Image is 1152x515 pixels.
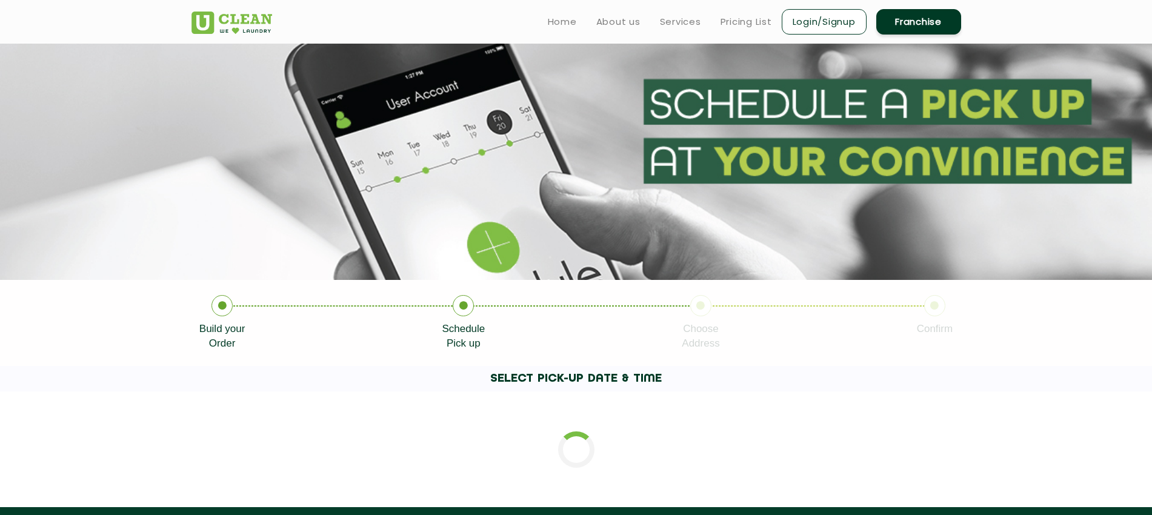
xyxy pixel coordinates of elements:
a: Home [548,15,577,29]
p: Build your Order [199,322,245,351]
a: Login/Signup [782,9,867,35]
a: About us [596,15,641,29]
p: Schedule Pick up [442,322,485,351]
a: Services [660,15,701,29]
h1: SELECT PICK-UP DATE & TIME [115,366,1037,391]
img: UClean Laundry and Dry Cleaning [191,12,272,34]
p: Confirm [917,322,953,336]
p: Choose Address [682,322,719,351]
a: Pricing List [721,15,772,29]
a: Franchise [876,9,961,35]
